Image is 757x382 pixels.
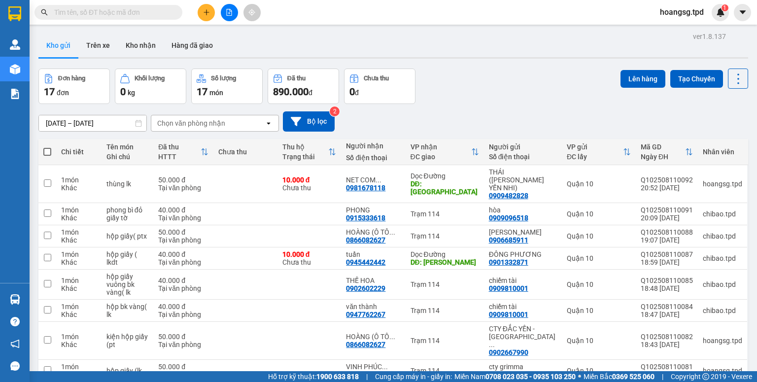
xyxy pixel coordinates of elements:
[58,75,85,82] div: Đơn hàng
[489,348,528,356] div: 0902667990
[61,371,97,379] div: Khác
[411,180,479,196] div: DĐ: phú túc
[282,176,337,192] div: Chưa thu
[316,373,359,381] strong: 1900 633 818
[346,311,385,318] div: 0947762267
[158,341,208,348] div: Tại văn phòng
[489,341,495,348] span: ...
[346,371,385,379] div: 0908310214
[344,69,415,104] button: Chưa thu0đ
[135,75,165,82] div: Khối lượng
[10,317,20,326] span: question-circle
[115,69,186,104] button: Khối lượng0kg
[106,250,148,266] div: hộp giấy ( lkdt
[411,250,479,258] div: Dọc Đường
[411,367,479,375] div: Trạm 114
[641,250,693,258] div: Q102508110087
[489,277,557,284] div: chiếm tài
[268,371,359,382] span: Hỗ trợ kỹ thuật:
[209,89,223,97] span: món
[198,4,215,21] button: plus
[44,86,55,98] span: 17
[10,294,20,305] img: warehouse-icon
[211,75,236,82] div: Số lượng
[158,236,208,244] div: Tại văn phòng
[489,311,528,318] div: 0909810001
[61,363,97,371] div: 1 món
[158,184,208,192] div: Tại văn phòng
[734,4,751,21] button: caret-down
[197,86,207,98] span: 17
[489,325,557,348] div: CTY ĐẮC YẾN - ĐÀO ĐỨC THÀNH
[411,153,471,161] div: ĐC giao
[641,236,693,244] div: 19:07 [DATE]
[364,75,389,82] div: Chưa thu
[641,311,693,318] div: 18:47 [DATE]
[703,280,742,288] div: chibao.tpd
[41,9,48,16] span: search
[411,232,479,240] div: Trạm 114
[366,371,368,382] span: |
[662,371,663,382] span: |
[346,236,385,244] div: 0866082627
[61,333,97,341] div: 1 món
[346,277,400,284] div: THẾ HOA
[376,176,381,184] span: ...
[128,89,135,97] span: kg
[287,75,306,82] div: Đã thu
[652,6,712,18] span: hoangsg.tpd
[389,228,395,236] span: ...
[158,214,208,222] div: Tại văn phòng
[106,273,148,296] div: hộp giấy vuông bk vàng( lk
[309,89,312,97] span: đ
[106,367,148,375] div: hộp giấy (lk
[57,89,69,97] span: đơn
[411,172,479,180] div: Dọc Đường
[641,176,693,184] div: Q102508110092
[330,106,340,116] sup: 2
[346,176,400,184] div: NET COM (LONG)
[61,250,97,258] div: 1 món
[489,284,528,292] div: 0909810001
[346,250,400,258] div: tuấn
[282,143,329,151] div: Thu hộ
[61,311,97,318] div: Khác
[703,367,742,375] div: hoangsg.tpd
[218,148,273,156] div: Chưa thu
[567,280,631,288] div: Quận 10
[78,34,118,57] button: Trên xe
[703,232,742,240] div: chibao.tpd
[346,284,385,292] div: 0902602229
[567,180,631,188] div: Quận 10
[703,337,742,345] div: hoangsg.tpd
[203,9,210,16] span: plus
[158,143,201,151] div: Đã thu
[641,214,693,222] div: 20:09 [DATE]
[10,89,20,99] img: solution-icon
[106,180,148,188] div: thùng lk
[61,148,97,156] div: Chi tiết
[61,176,97,184] div: 1 món
[158,333,208,341] div: 50.000 đ
[106,153,148,161] div: Ghi chú
[738,8,747,17] span: caret-down
[641,303,693,311] div: Q102508110084
[106,232,148,240] div: hộp giấy( ptx
[346,206,400,214] div: PHONG
[567,210,631,218] div: Quận 10
[282,250,337,258] div: 10.000 đ
[61,236,97,244] div: Khác
[641,284,693,292] div: 18:48 [DATE]
[10,339,20,348] span: notification
[489,168,557,192] div: THÁI (KHƯU THỊ YẾN NHI)
[641,333,693,341] div: Q102508110082
[670,70,723,88] button: Tạo Chuyến
[411,258,479,266] div: DĐ: GIA KIỆM
[106,303,148,318] div: hộp bk vàng( lk
[411,307,479,314] div: Trạm 114
[703,210,742,218] div: chibao.tpd
[61,214,97,222] div: Khác
[106,143,148,151] div: Tên món
[489,143,557,151] div: Người gửi
[106,206,148,222] div: phong bì đỏ giấy tờ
